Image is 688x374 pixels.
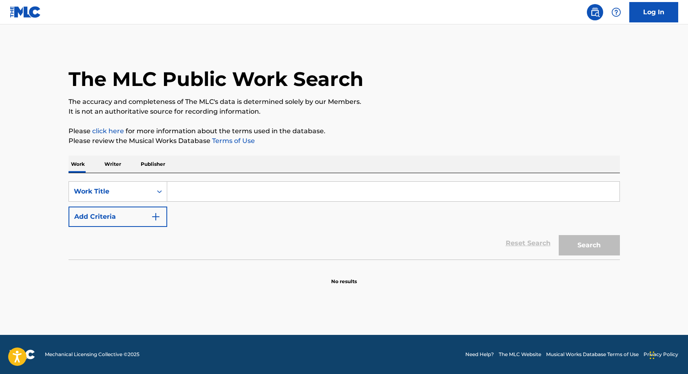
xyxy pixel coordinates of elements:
[69,107,620,117] p: It is not an authoritative source for recording information.
[629,2,678,22] a: Log In
[650,343,655,367] div: Drag
[69,67,363,91] h1: The MLC Public Work Search
[590,7,600,17] img: search
[102,156,124,173] p: Writer
[546,351,639,358] a: Musical Works Database Terms of Use
[10,6,41,18] img: MLC Logo
[611,7,621,17] img: help
[92,127,124,135] a: click here
[74,187,147,196] div: Work Title
[10,350,35,359] img: logo
[210,137,255,145] a: Terms of Use
[151,212,161,222] img: 9d2ae6d4665cec9f34b9.svg
[331,268,357,285] p: No results
[587,4,603,20] a: Public Search
[647,335,688,374] iframe: Chat Widget
[138,156,168,173] p: Publisher
[69,97,620,107] p: The accuracy and completeness of The MLC's data is determined solely by our Members.
[69,181,620,260] form: Search Form
[465,351,494,358] a: Need Help?
[45,351,139,358] span: Mechanical Licensing Collective © 2025
[499,351,541,358] a: The MLC Website
[608,4,624,20] div: Help
[69,136,620,146] p: Please review the Musical Works Database
[69,126,620,136] p: Please for more information about the terms used in the database.
[644,351,678,358] a: Privacy Policy
[69,207,167,227] button: Add Criteria
[69,156,87,173] p: Work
